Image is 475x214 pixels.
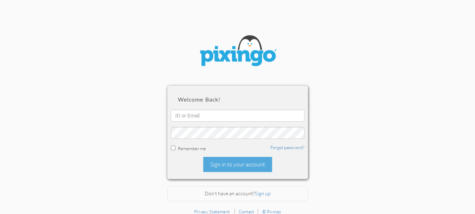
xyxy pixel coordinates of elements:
[171,144,304,152] div: Remember me
[203,157,272,172] div: Sign in to your account
[255,190,271,196] a: Sign up
[171,110,304,122] input: ID or Email
[270,145,304,150] a: Forgot password?
[178,96,297,103] h2: Welcome back!
[167,186,308,201] div: Don't have an account?
[195,32,280,72] img: pixingo logo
